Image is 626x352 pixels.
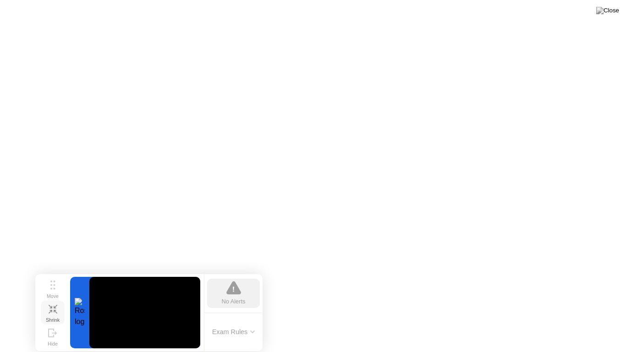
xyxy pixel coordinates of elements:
[47,293,59,299] div: Move
[41,277,65,301] button: Move
[48,341,58,346] div: Hide
[46,317,60,323] div: Shrink
[222,297,246,306] div: No Alerts
[41,301,65,324] button: Shrink
[209,328,258,336] button: Exam Rules
[41,324,65,348] button: Hide
[596,7,619,14] img: Close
